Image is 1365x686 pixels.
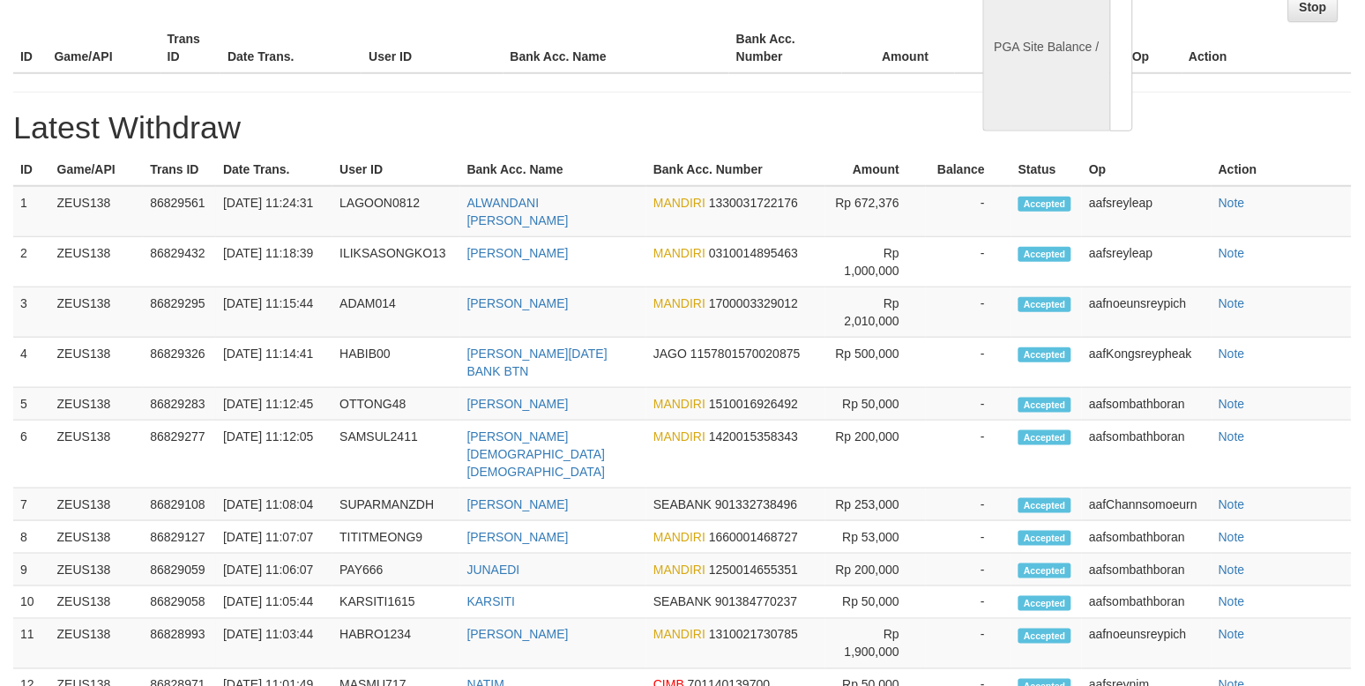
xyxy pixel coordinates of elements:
[729,23,842,73] th: Bank Acc. Number
[825,388,926,421] td: Rp 50,000
[1018,398,1071,413] span: Accepted
[143,488,216,521] td: 86829108
[467,563,520,577] a: JUNAEDI
[926,619,1011,669] td: -
[709,246,798,260] span: 0310014895463
[332,521,459,554] td: TITITMEONG9
[50,488,144,521] td: ZEUS138
[926,521,1011,554] td: -
[1018,596,1071,611] span: Accepted
[1018,531,1071,546] span: Accepted
[1018,247,1071,262] span: Accepted
[1219,196,1245,210] a: Note
[13,421,50,488] td: 6
[467,296,569,310] a: [PERSON_NAME]
[709,196,798,210] span: 1330031722176
[467,595,515,609] a: KARSITI
[50,619,144,669] td: ZEUS138
[825,488,926,521] td: Rp 253,000
[709,628,798,642] span: 1310021730785
[332,619,459,669] td: HABRO1234
[13,388,50,421] td: 5
[13,23,47,73] th: ID
[467,429,606,479] a: [PERSON_NAME][DEMOGRAPHIC_DATA][DEMOGRAPHIC_DATA]
[143,186,216,237] td: 86829561
[1182,23,1352,73] th: Action
[332,287,459,338] td: ADAM014
[13,186,50,237] td: 1
[715,497,797,511] span: 901332738496
[653,595,712,609] span: SEABANK
[1018,430,1071,445] span: Accepted
[13,153,50,186] th: ID
[332,388,459,421] td: OTTONG48
[50,388,144,421] td: ZEUS138
[13,619,50,669] td: 11
[460,153,646,186] th: Bank Acc. Name
[143,421,216,488] td: 86829277
[216,237,332,287] td: [DATE] 11:18:39
[332,586,459,619] td: KARSITI1615
[143,554,216,586] td: 86829059
[1082,237,1212,287] td: aafsreyleap
[50,338,144,388] td: ZEUS138
[332,237,459,287] td: ILIKSASONGKO13
[1011,153,1082,186] th: Status
[216,554,332,586] td: [DATE] 11:06:07
[1082,521,1212,554] td: aafsombathboran
[842,23,955,73] th: Amount
[825,421,926,488] td: Rp 200,000
[160,23,220,73] th: Trans ID
[50,237,144,287] td: ZEUS138
[467,530,569,544] a: [PERSON_NAME]
[1219,530,1245,544] a: Note
[143,521,216,554] td: 86829127
[709,296,798,310] span: 1700003329012
[143,388,216,421] td: 86829283
[926,153,1011,186] th: Balance
[1125,23,1182,73] th: Op
[1018,563,1071,578] span: Accepted
[50,287,144,338] td: ZEUS138
[50,554,144,586] td: ZEUS138
[362,23,503,73] th: User ID
[143,237,216,287] td: 86829432
[1219,296,1245,310] a: Note
[1082,287,1212,338] td: aafnoeunsreypich
[216,388,332,421] td: [DATE] 11:12:45
[216,586,332,619] td: [DATE] 11:05:44
[216,153,332,186] th: Date Trans.
[825,237,926,287] td: Rp 1,000,000
[467,397,569,411] a: [PERSON_NAME]
[1082,186,1212,237] td: aafsreyleap
[926,186,1011,237] td: -
[332,554,459,586] td: PAY666
[143,287,216,338] td: 86829295
[709,429,798,444] span: 1420015358343
[467,347,608,378] a: [PERSON_NAME][DATE] BANK BTN
[926,421,1011,488] td: -
[1219,497,1245,511] a: Note
[926,488,1011,521] td: -
[1219,347,1245,361] a: Note
[143,153,216,186] th: Trans ID
[467,628,569,642] a: [PERSON_NAME]
[955,23,1059,73] th: Balance
[216,521,332,554] td: [DATE] 11:07:07
[1018,629,1071,644] span: Accepted
[13,488,50,521] td: 7
[143,619,216,669] td: 86828993
[1219,563,1245,577] a: Note
[1219,246,1245,260] a: Note
[332,338,459,388] td: HABIB00
[332,421,459,488] td: SAMSUL2411
[143,338,216,388] td: 86829326
[926,554,1011,586] td: -
[47,23,160,73] th: Game/API
[1219,429,1245,444] a: Note
[926,338,1011,388] td: -
[653,429,705,444] span: MANDIRI
[467,246,569,260] a: [PERSON_NAME]
[1219,397,1245,411] a: Note
[1018,197,1071,212] span: Accepted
